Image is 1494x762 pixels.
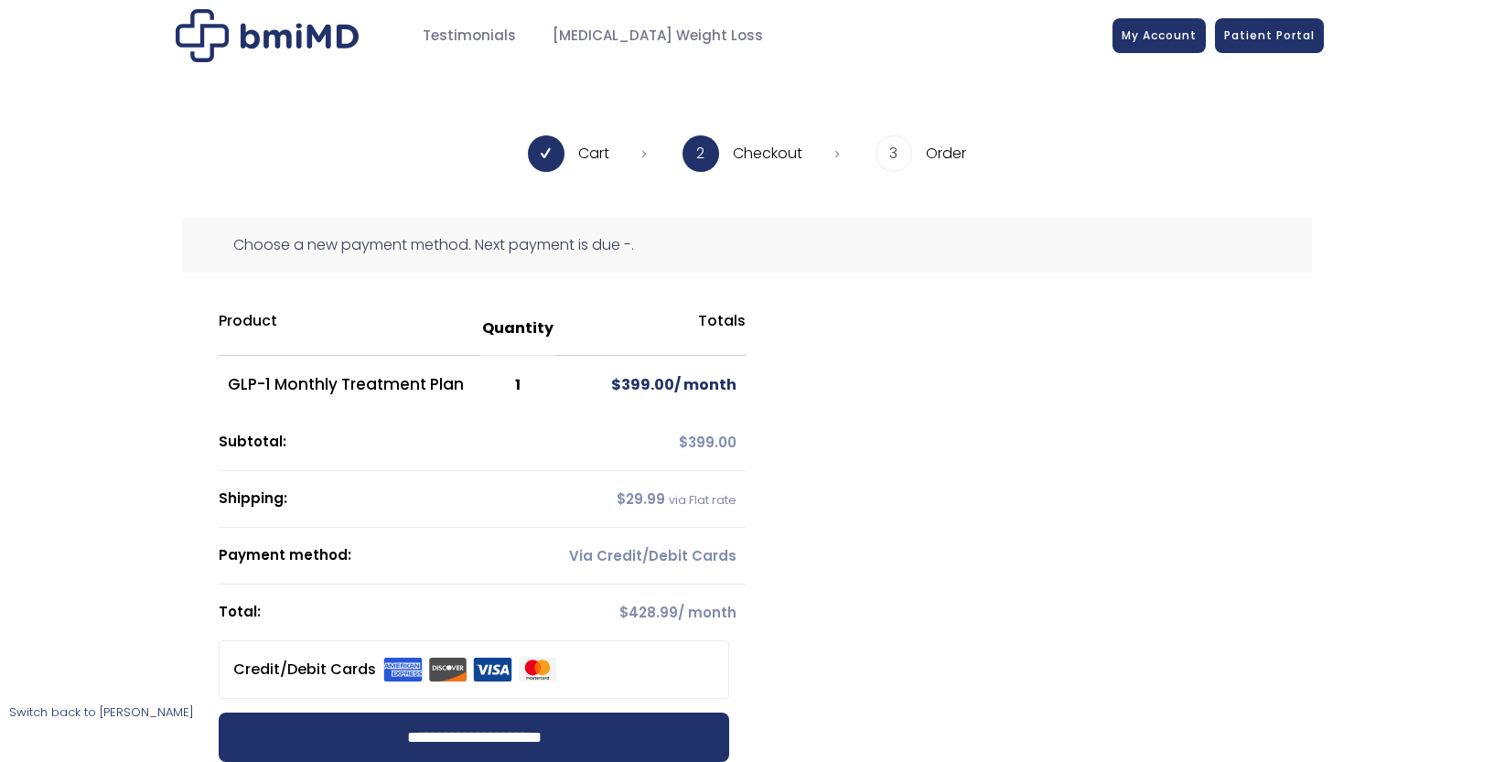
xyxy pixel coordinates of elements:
th: Subtotal: [219,414,555,471]
li: Order [876,135,966,172]
li: Checkout [683,135,839,172]
span: My Account [1122,27,1197,43]
span: 428.99 [619,603,678,622]
span: 3 [876,135,912,172]
span: $ [617,489,626,509]
a: Switch back to [PERSON_NAME] [9,703,194,721]
div: Choose a new payment method. Next payment is due -. [182,218,1312,273]
td: Via Credit/Debit Cards [555,528,747,585]
a: Patient Portal [1215,18,1324,53]
td: GLP-1 Monthly Treatment Plan [219,356,480,414]
th: Quantity [480,302,555,356]
img: visa.svg [473,658,512,682]
td: 1 [480,356,555,414]
th: Total: [219,585,555,640]
a: [MEDICAL_DATA] Weight Loss [534,18,781,54]
span: $ [679,433,688,452]
span: [MEDICAL_DATA] Weight Loss [553,26,763,47]
span: $ [611,374,621,395]
span: 2 [683,135,719,172]
a: Testimonials [404,18,534,54]
small: via Flat rate [669,492,736,508]
th: Totals [555,302,747,356]
th: Product [219,302,480,356]
img: Checkout [176,9,359,62]
span: 399.00 [679,433,736,452]
span: 29.99 [617,489,665,509]
td: / month [555,356,747,414]
span: $ [619,603,629,622]
a: My Account [1112,18,1206,53]
th: Shipping: [219,471,555,528]
th: Payment method: [219,528,555,585]
span: 399.00 [611,374,674,395]
td: / month [555,585,747,640]
span: Testimonials [423,26,516,47]
label: Credit/Debit Cards [233,655,557,684]
img: discover.svg [428,658,468,682]
li: Cart [528,135,646,172]
span: Patient Portal [1224,27,1315,43]
img: mastercard.svg [518,658,557,682]
img: amex.svg [383,658,423,682]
